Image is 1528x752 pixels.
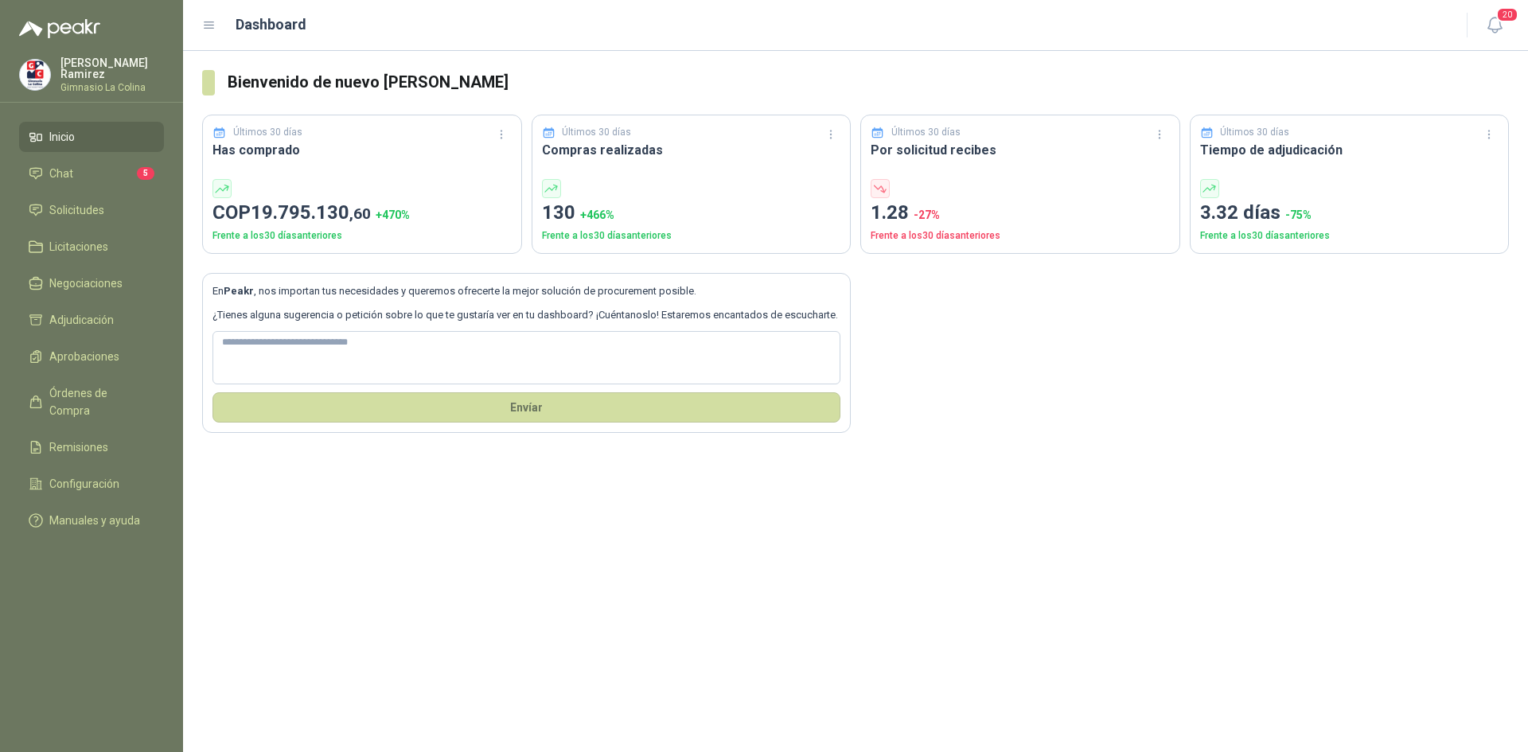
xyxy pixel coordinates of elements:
[49,201,104,219] span: Solicitudes
[19,341,164,372] a: Aprobaciones
[562,125,631,140] p: Últimos 30 días
[49,165,73,182] span: Chat
[19,122,164,152] a: Inicio
[19,158,164,189] a: Chat5
[891,125,961,140] p: Últimos 30 días
[212,198,512,228] p: COP
[60,83,164,92] p: Gimnasio La Colina
[19,469,164,499] a: Configuración
[49,128,75,146] span: Inicio
[19,305,164,335] a: Adjudicación
[1220,125,1289,140] p: Últimos 30 días
[19,505,164,536] a: Manuales y ayuda
[49,311,114,329] span: Adjudicación
[212,140,512,160] h3: Has comprado
[542,228,841,244] p: Frente a los 30 días anteriores
[19,268,164,298] a: Negociaciones
[20,60,50,90] img: Company Logo
[49,512,140,529] span: Manuales y ayuda
[49,475,119,493] span: Configuración
[49,275,123,292] span: Negociaciones
[542,140,841,160] h3: Compras realizadas
[60,57,164,80] p: [PERSON_NAME] Ramirez
[914,208,940,221] span: -27 %
[49,438,108,456] span: Remisiones
[19,19,100,38] img: Logo peakr
[1200,228,1499,244] p: Frente a los 30 días anteriores
[49,238,108,255] span: Licitaciones
[1496,7,1518,22] span: 20
[137,167,154,180] span: 5
[251,201,371,224] span: 19.795.130
[19,195,164,225] a: Solicitudes
[236,14,306,36] h1: Dashboard
[49,348,119,365] span: Aprobaciones
[228,70,1509,95] h3: Bienvenido de nuevo [PERSON_NAME]
[580,208,614,221] span: + 466 %
[233,125,302,140] p: Últimos 30 días
[376,208,410,221] span: + 470 %
[19,378,164,426] a: Órdenes de Compra
[212,307,840,323] p: ¿Tienes alguna sugerencia o petición sobre lo que te gustaría ver en tu dashboard? ¡Cuéntanoslo! ...
[19,432,164,462] a: Remisiones
[19,232,164,262] a: Licitaciones
[542,198,841,228] p: 130
[871,198,1170,228] p: 1.28
[1200,198,1499,228] p: 3.32 días
[1200,140,1499,160] h3: Tiempo de adjudicación
[349,205,371,223] span: ,60
[871,140,1170,160] h3: Por solicitud recibes
[212,283,840,299] p: En , nos importan tus necesidades y queremos ofrecerte la mejor solución de procurement posible.
[212,392,840,423] button: Envíar
[49,384,149,419] span: Órdenes de Compra
[1480,11,1509,40] button: 20
[1285,208,1312,221] span: -75 %
[871,228,1170,244] p: Frente a los 30 días anteriores
[224,285,254,297] b: Peakr
[212,228,512,244] p: Frente a los 30 días anteriores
